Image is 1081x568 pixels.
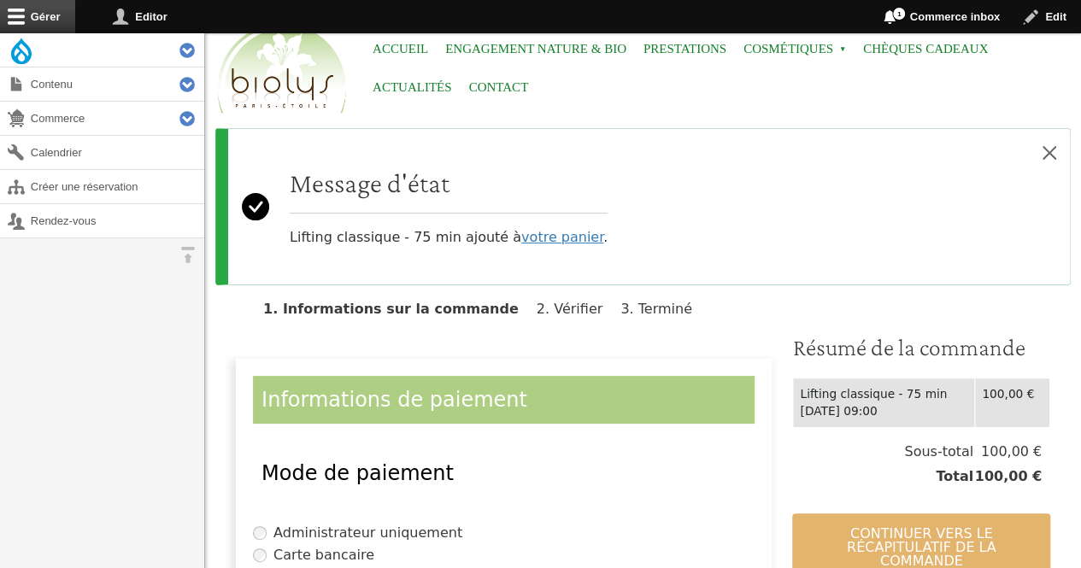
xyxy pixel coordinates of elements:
div: Lifting classique - 75 min ajouté à . [290,167,608,248]
a: Accueil [373,30,428,68]
td: 100,00 € [975,378,1050,427]
h2: Message d'état [290,167,608,199]
svg: Success: [242,143,269,271]
li: Terminé [620,301,706,317]
button: Orientation horizontale [171,238,204,272]
span: Total [936,466,973,487]
span: Cosmétiques [743,30,846,68]
span: » [839,46,846,53]
a: votre panier [521,229,603,245]
label: Administrateur uniquement [273,523,462,543]
a: Chèques cadeaux [863,30,988,68]
li: Informations sur la commande [263,301,532,317]
span: 1 [892,7,906,20]
img: Accueil [214,20,350,118]
time: [DATE] 09:00 [800,404,877,418]
span: Mode de paiement [261,461,454,485]
span: 100,00 € [973,442,1042,462]
label: Carte bancaire [273,545,374,565]
div: Lifting classique - 75 min [800,385,967,403]
a: Contact [469,68,529,107]
a: Engagement Nature & Bio [445,30,626,68]
button: Close [1029,129,1070,177]
span: Informations de paiement [261,388,527,412]
a: Prestations [643,30,726,68]
li: Vérifier [537,301,616,317]
a: Actualités [373,68,452,107]
span: 100,00 € [973,466,1042,487]
span: Sous-total [904,442,973,462]
div: Message d'état [215,128,1071,285]
h3: Résumé de la commande [792,333,1050,362]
